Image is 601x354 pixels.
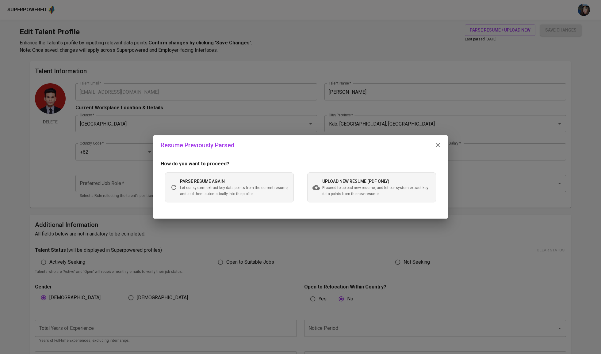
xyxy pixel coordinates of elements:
span: parse resume again [180,179,225,184]
span: Proceed to upload new resume, and let our system extract key data points from the new resume. [322,185,431,197]
div: Resume Previously Parsed [161,140,440,150]
span: upload new resume (pdf only) [322,179,389,184]
span: Let our system extract key data points from the current resume, and add them automatically into t... [180,185,289,197]
p: How do you want to proceed? [161,160,440,168]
